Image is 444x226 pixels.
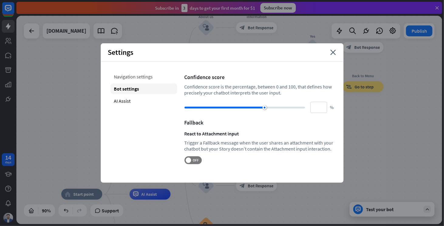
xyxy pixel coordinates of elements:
[110,95,177,106] div: AI Assist
[73,191,94,197] span: Start point
[354,45,380,50] span: Bot Response
[2,153,15,166] a: 14 days
[248,25,274,30] span: Bot Response
[406,25,432,36] button: Publish
[155,4,256,12] div: Subscribe in days to get your first month for $1
[296,34,329,39] div: Yes
[346,45,352,50] i: block_bot_response
[102,206,119,215] span: Support
[5,155,11,160] div: 14
[232,8,281,19] div: Provide company information
[260,3,296,13] div: Subscribe now
[330,50,336,55] i: close
[190,14,222,19] div: About us
[65,191,71,197] i: home_2
[240,25,245,30] i: block_bot_response
[5,2,23,21] button: Open LiveChat chat widget
[185,119,334,126] div: Fallback
[248,183,274,188] span: Bot Response
[185,131,334,137] div: React to Attachment input
[346,84,352,90] i: block_goto
[354,84,374,90] span: Go to step
[240,183,245,188] i: block_bot_response
[203,182,209,189] i: block_user_input
[141,191,157,197] span: AI Assist
[40,206,53,215] div: 90%
[110,71,177,82] div: Navigation settings
[110,83,177,94] div: Bot settings
[366,206,421,212] div: Test your bot
[330,105,334,110] span: %
[185,84,334,96] div: Confidence score is the percentage, between 0 and 100, that defines how precisely your chatbot in...
[203,24,209,31] i: block_user_input
[338,73,388,79] div: Back to Menu
[108,48,134,57] span: Settings
[191,158,201,163] span: OFF
[181,4,188,12] div: 3
[185,140,334,152] div: Trigger a Fallback message when the user shares an attachment with your chatbot but your Story do...
[185,74,334,81] div: Confidence score
[46,23,86,38] div: mea.armstrongtire.com
[5,160,11,165] div: days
